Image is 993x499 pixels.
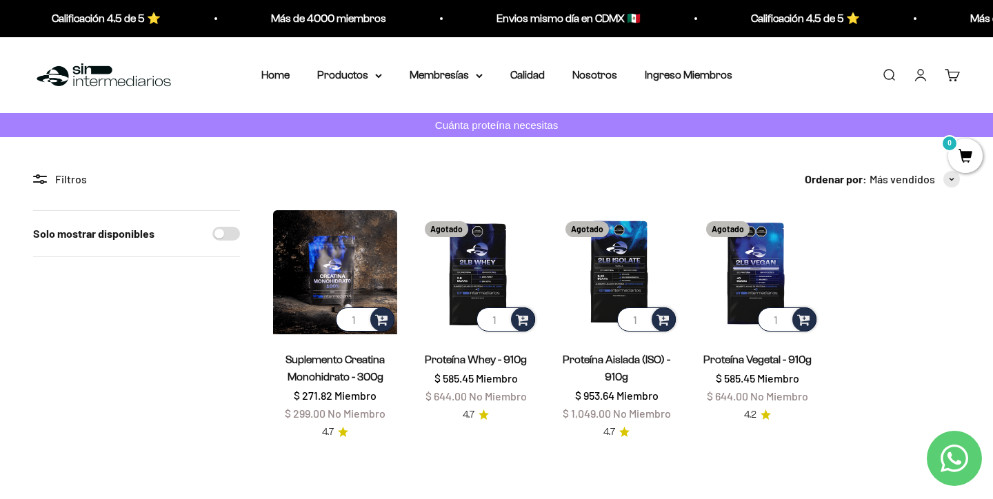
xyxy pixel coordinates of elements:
[870,170,960,188] button: Más vendidos
[33,225,154,243] label: Solo mostrar disponibles
[575,389,614,402] span: $ 953.64
[750,389,808,403] span: No Miembro
[744,407,771,422] a: 4.24.2 de 5.0 estrellas
[322,425,334,440] span: 4.7
[707,389,748,403] span: $ 644.00
[322,425,348,440] a: 4.74.7 de 5.0 estrellas
[432,116,562,134] p: Cuánta proteína necesitas
[870,170,935,188] span: Más vendidos
[463,407,489,422] a: 4.74.7 de 5.0 estrellas
[334,389,377,402] span: Miembro
[613,407,671,420] span: No Miembro
[258,12,373,24] a: Más de 4000 miembros
[941,135,958,152] mark: 0
[563,354,670,383] a: Proteína Aislada (ISO) - 910g
[273,210,397,334] img: Suplemento Creatina Monohidrato - 300g
[469,389,527,403] span: No Miembro
[716,371,755,385] span: $ 585.45
[463,407,474,422] span: 4.7
[757,371,799,385] span: Miembro
[285,354,385,383] a: Suplemento Creatina Monohidrato - 300g
[261,69,290,81] a: Home
[572,69,617,81] a: Nosotros
[645,69,732,81] a: Ingreso Miembros
[425,354,527,365] a: Proteína Whey - 910g
[738,12,847,24] a: Calificación 4.5 de 5 ⭐️
[563,407,611,420] span: $ 1,049.00
[744,407,756,422] span: 4.2
[616,389,659,402] span: Miembro
[434,371,474,385] span: $ 585.45
[317,66,382,84] summary: Productos
[948,150,983,165] a: 0
[703,354,812,365] a: Proteína Vegetal - 910g
[328,407,385,420] span: No Miembro
[476,371,518,385] span: Miembro
[510,69,545,81] a: Calidad
[39,12,148,24] a: Calificación 4.5 de 5 ⭐️
[603,425,615,440] span: 4.7
[805,170,867,188] span: Ordenar por:
[483,12,628,24] a: Envios mismo día en CDMX 🇲🇽
[285,407,325,420] span: $ 299.00
[425,389,467,403] span: $ 644.00
[294,389,332,402] span: $ 271.82
[33,170,240,188] div: Filtros
[410,66,483,84] summary: Membresías
[603,425,630,440] a: 4.74.7 de 5.0 estrellas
